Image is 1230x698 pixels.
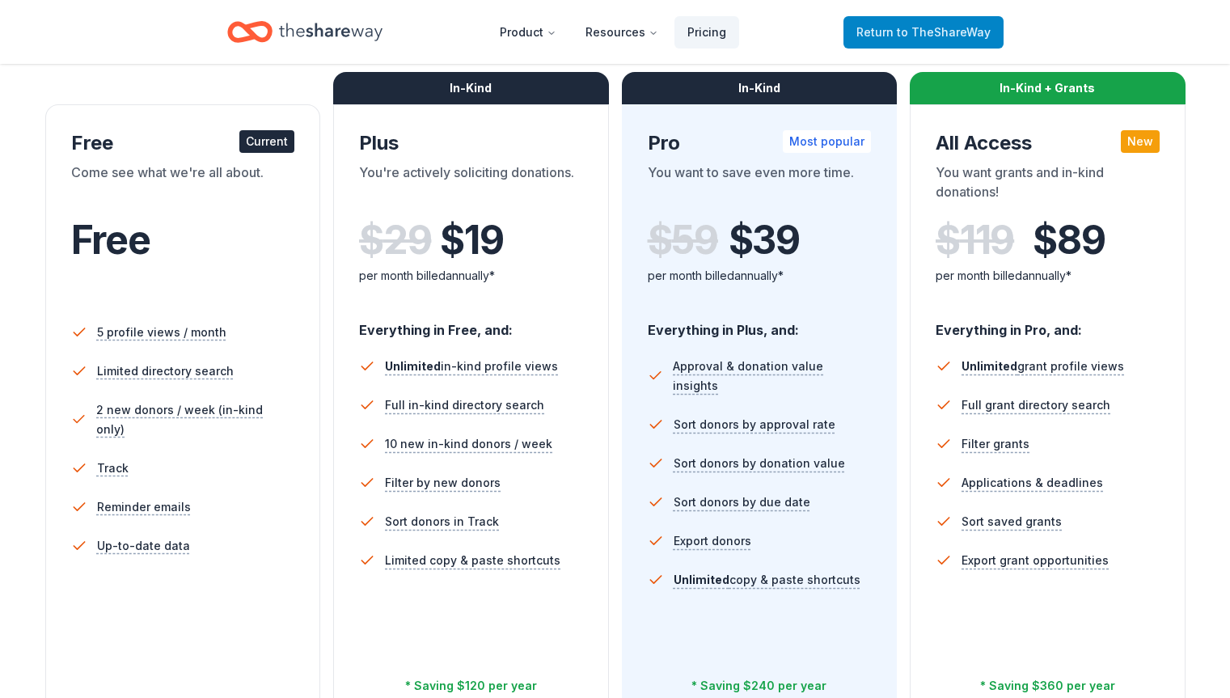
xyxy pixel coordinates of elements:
[385,359,441,373] span: Unlimited
[910,72,1186,104] div: In-Kind + Grants
[674,573,729,586] span: Unlimited
[359,307,583,341] div: Everything in Free, and:
[97,536,190,556] span: Up-to-date data
[936,307,1160,341] div: Everything in Pro, and:
[962,359,1017,373] span: Unlimited
[359,163,583,208] div: You're actively soliciting donations.
[674,573,860,586] span: copy & paste shortcuts
[333,72,609,104] div: In-Kind
[674,493,810,512] span: Sort donors by due date
[359,266,583,286] div: per month billed annually*
[674,415,835,434] span: Sort donors by approval rate
[227,13,383,51] a: Home
[674,16,739,49] a: Pricing
[936,130,1160,156] div: All Access
[936,266,1160,286] div: per month billed annually*
[691,676,826,696] div: * Saving $240 per year
[962,434,1029,454] span: Filter grants
[385,396,544,415] span: Full in-kind directory search
[359,130,583,156] div: Plus
[385,473,501,493] span: Filter by new donors
[1033,218,1105,263] span: $ 89
[440,218,503,263] span: $ 19
[71,163,295,208] div: Come see what we're all about.
[97,323,226,342] span: 5 profile views / month
[385,512,499,531] span: Sort donors in Track
[573,16,671,49] button: Resources
[97,459,129,478] span: Track
[962,396,1110,415] span: Full grant directory search
[71,216,150,264] span: Free
[385,551,560,570] span: Limited copy & paste shortcuts
[673,357,871,396] span: Approval & donation value insights
[962,512,1062,531] span: Sort saved grants
[729,218,800,263] span: $ 39
[487,13,739,51] nav: Main
[936,163,1160,208] div: You want grants and in-kind donations!
[385,359,558,373] span: in-kind profile views
[674,531,751,551] span: Export donors
[962,473,1103,493] span: Applications & deadlines
[648,163,872,208] div: You want to save even more time.
[783,130,871,153] div: Most popular
[97,362,234,381] span: Limited directory search
[239,130,294,153] div: Current
[962,359,1124,373] span: grant profile views
[405,676,537,696] div: * Saving $120 per year
[1121,130,1160,153] div: New
[980,676,1115,696] div: * Saving $360 per year
[648,266,872,286] div: per month billed annually*
[856,23,991,42] span: Return
[962,551,1109,570] span: Export grant opportunities
[648,130,872,156] div: Pro
[897,25,991,39] span: to TheShareWay
[97,497,191,517] span: Reminder emails
[622,72,898,104] div: In-Kind
[674,454,845,473] span: Sort donors by donation value
[843,16,1004,49] a: Returnto TheShareWay
[487,16,569,49] button: Product
[71,130,295,156] div: Free
[648,307,872,341] div: Everything in Plus, and:
[385,434,552,454] span: 10 new in-kind donors / week
[96,400,294,439] span: 2 new donors / week (in-kind only)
